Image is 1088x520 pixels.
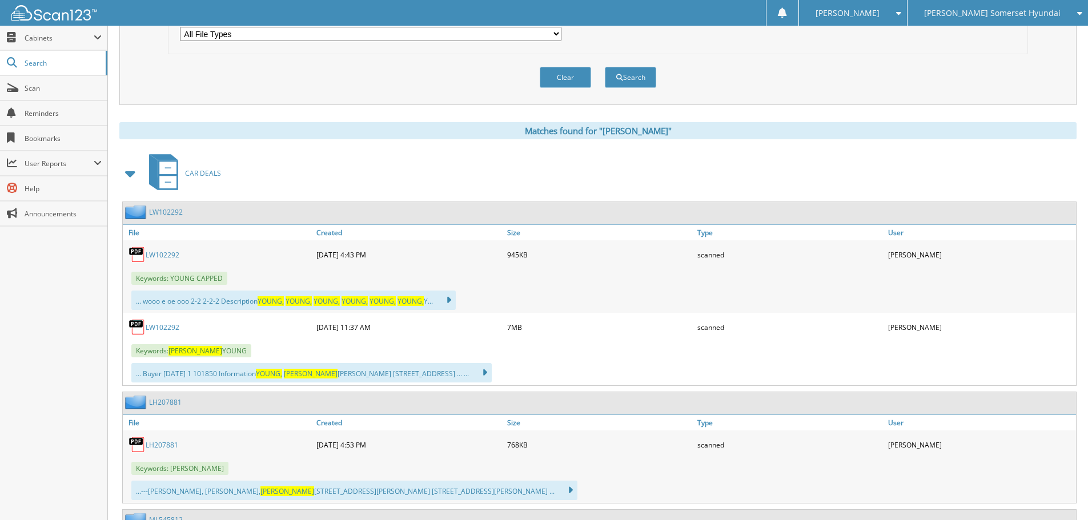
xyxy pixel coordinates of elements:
[125,395,149,409] img: folder2.png
[314,415,504,430] a: Created
[694,225,885,240] a: Type
[605,67,656,88] button: Search
[260,486,314,496] span: [PERSON_NAME]
[885,243,1076,266] div: [PERSON_NAME]
[129,246,146,263] img: PDF.png
[149,207,183,217] a: LW102292
[885,225,1076,240] a: User
[314,296,340,306] span: YOUNG,
[119,122,1077,139] div: Matches found for "[PERSON_NAME]"
[168,346,222,356] span: [PERSON_NAME]
[25,33,94,43] span: Cabinets
[25,134,102,143] span: Bookmarks
[25,159,94,168] span: User Reports
[25,209,102,219] span: Announcements
[146,250,179,260] a: LW102292
[314,225,504,240] a: Created
[1031,465,1088,520] iframe: Chat Widget
[885,433,1076,456] div: [PERSON_NAME]
[258,296,284,306] span: YOUNG,
[504,433,695,456] div: 768KB
[504,316,695,338] div: 7MB
[885,316,1076,338] div: [PERSON_NAME]
[816,10,880,17] span: [PERSON_NAME]
[540,67,591,88] button: Clear
[314,243,504,266] div: [DATE] 4:43 PM
[885,415,1076,430] a: User
[256,369,282,378] span: YOUNG,
[146,440,178,450] a: LH207881
[25,83,102,93] span: Scan
[123,415,314,430] a: File
[131,462,228,475] span: Keywords: [PERSON_NAME]
[149,397,182,407] a: LH207881
[694,433,885,456] div: scanned
[131,272,227,285] span: Keywords: YOUNG CAPPED
[11,5,97,21] img: scan123-logo-white.svg
[125,205,149,219] img: folder2.png
[284,369,338,378] span: [PERSON_NAME]
[504,243,695,266] div: 945KB
[504,225,695,240] a: Size
[342,296,368,306] span: YOUNG,
[142,151,221,196] a: CAR DEALS
[25,108,102,118] span: Reminders
[131,481,577,500] div: ...---[PERSON_NAME], [PERSON_NAME], [STREET_ADDRESS][PERSON_NAME] [STREET_ADDRESS][PERSON_NAME] ...
[129,436,146,453] img: PDF.png
[314,433,504,456] div: [DATE] 4:53 PM
[504,415,695,430] a: Size
[25,184,102,194] span: Help
[131,363,492,382] div: ... Buyer [DATE] 1 101850 Information [PERSON_NAME] [STREET_ADDRESS] ... ...
[25,58,100,68] span: Search
[694,415,885,430] a: Type
[129,319,146,336] img: PDF.png
[185,168,221,178] span: CAR DEALS
[694,243,885,266] div: scanned
[146,323,179,332] a: LW102292
[123,225,314,240] a: File
[694,316,885,338] div: scanned
[924,10,1061,17] span: [PERSON_NAME] Somerset Hyundai
[314,316,504,338] div: [DATE] 11:37 AM
[398,296,424,306] span: YOUNG,
[131,291,456,310] div: ... wooo e oe ooo 2-2 2-2-2 Description Y...
[370,296,396,306] span: YOUNG,
[286,296,312,306] span: YOUNG,
[131,344,251,357] span: Keywords: YOUNG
